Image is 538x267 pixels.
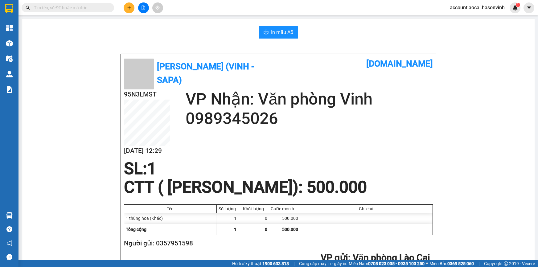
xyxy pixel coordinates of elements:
[504,261,508,266] span: copyright
[368,261,425,266] strong: 0708 023 035 - 0935 103 250
[302,206,431,211] div: Ghi chú
[124,252,430,264] h2: : Văn phòng Lào Cai
[34,4,107,11] input: Tìm tên, số ĐT hoặc mã đơn
[138,2,149,13] button: file-add
[147,159,156,178] span: 1
[6,40,13,47] img: warehouse-icon
[155,6,160,10] span: aim
[271,28,293,36] span: In mẫu A5
[269,213,300,224] div: 500.000
[152,2,163,13] button: aim
[264,30,269,35] span: printer
[6,212,13,219] img: warehouse-icon
[238,213,269,224] div: 0
[321,252,348,263] span: VP gửi
[186,89,433,109] h2: VP Nhận: Văn phòng Vinh
[265,227,267,232] span: 0
[127,6,131,10] span: plus
[259,26,298,39] button: printerIn mẫu A5
[6,240,12,246] span: notification
[186,109,433,128] h2: 0989345026
[124,159,147,178] span: SL:
[526,5,532,10] span: caret-down
[240,206,267,211] div: Khối lượng
[124,89,170,100] h2: 95N3LMST
[5,4,13,13] img: logo-vxr
[349,260,425,267] span: Miền Nam
[517,3,519,7] span: 1
[516,3,520,7] sup: 1
[6,254,12,260] span: message
[6,25,13,31] img: dashboard-icon
[157,61,254,85] b: [PERSON_NAME] (Vinh - Sapa)
[126,227,146,232] span: Tổng cộng
[426,262,428,265] span: ⚪️
[524,2,534,13] button: caret-down
[124,213,217,224] div: 1 thùng hoa (Khác)
[124,238,430,249] h2: Người gửi: 0357951598
[478,260,479,267] span: |
[124,2,134,13] button: plus
[6,226,12,232] span: question-circle
[124,146,170,156] h2: [DATE] 12:29
[262,261,289,266] strong: 1900 633 818
[271,206,298,211] div: Cước món hàng
[6,86,13,93] img: solution-icon
[217,213,238,224] div: 1
[299,260,347,267] span: Cung cấp máy in - giấy in:
[120,178,371,196] div: CTT ( [PERSON_NAME]) : 500.000
[282,227,298,232] span: 500.000
[429,260,474,267] span: Miền Bắc
[512,5,518,10] img: icon-new-feature
[218,206,236,211] div: Số lượng
[6,71,13,77] img: warehouse-icon
[366,59,433,69] b: [DOMAIN_NAME]
[445,4,510,11] span: accountlaocai.hasonvinh
[232,260,289,267] span: Hỗ trợ kỹ thuật:
[447,261,474,266] strong: 0369 525 060
[126,206,215,211] div: Tên
[294,260,294,267] span: |
[141,6,146,10] span: file-add
[234,227,236,232] span: 1
[26,6,30,10] span: search
[6,55,13,62] img: warehouse-icon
